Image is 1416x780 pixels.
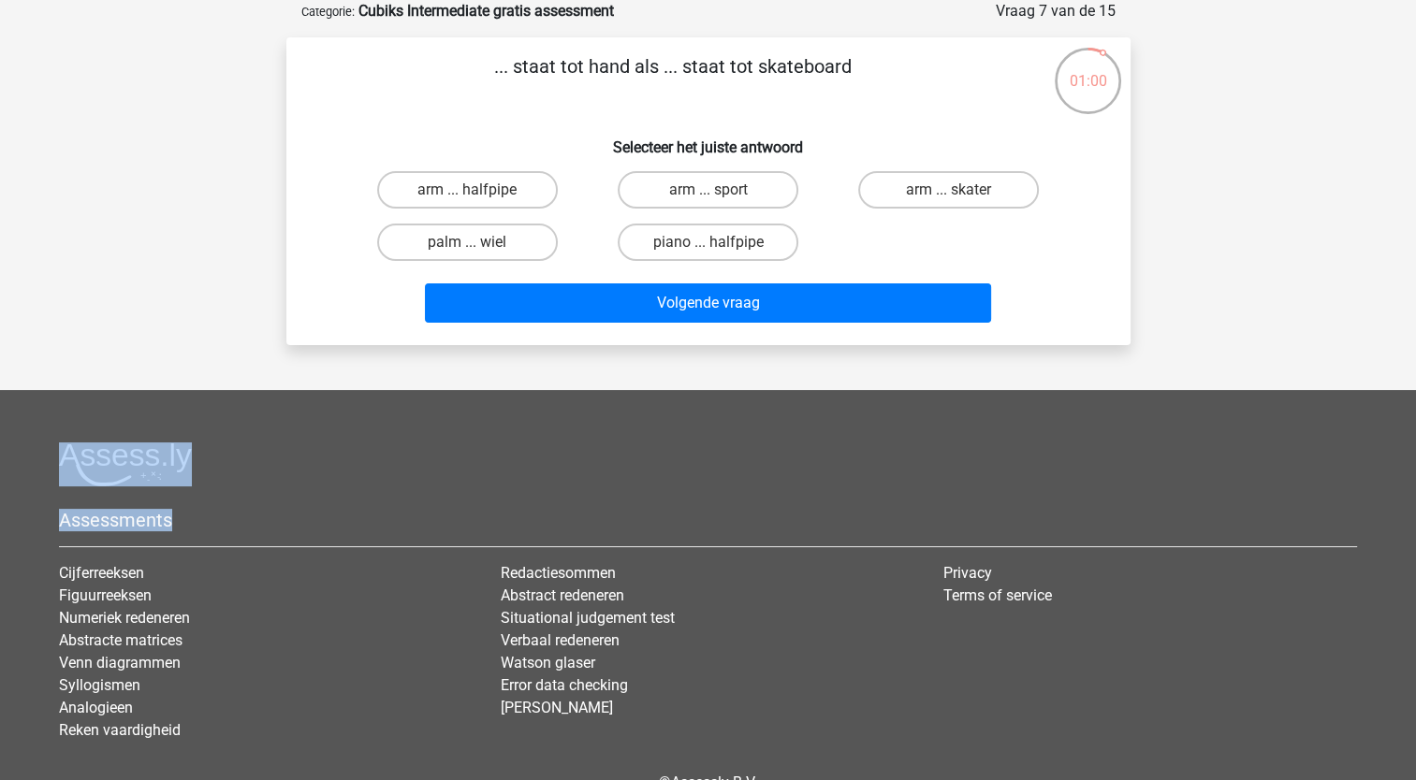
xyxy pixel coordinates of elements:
div: 01:00 [1053,46,1123,93]
a: Situational judgement test [501,609,675,627]
a: Watson glaser [501,654,595,672]
a: Abstracte matrices [59,631,182,649]
label: arm ... halfpipe [377,171,558,209]
h5: Assessments [59,509,1357,531]
a: Venn diagrammen [59,654,181,672]
label: piano ... halfpipe [618,224,798,261]
label: arm ... sport [618,171,798,209]
a: Syllogismen [59,676,140,694]
a: Figuurreeksen [59,586,152,604]
label: palm ... wiel [377,224,558,261]
a: Verbaal redeneren [501,631,620,649]
img: Assessly logo [59,442,192,486]
strong: Cubiks Intermediate gratis assessment [358,2,614,20]
a: Error data checking [501,676,628,694]
p: ... staat tot hand als ... staat tot skateboard [316,52,1030,108]
h6: Selecteer het juiste antwoord [316,123,1101,156]
a: Numeriek redeneren [59,609,190,627]
a: Terms of service [943,586,1052,604]
a: Analogieen [59,699,133,716]
a: Redactiesommen [501,564,616,582]
a: Privacy [943,564,992,582]
small: Categorie: [301,5,355,19]
button: Volgende vraag [425,283,991,323]
a: Cijferreeksen [59,564,144,582]
label: arm ... skater [858,171,1039,209]
a: [PERSON_NAME] [501,699,613,716]
a: Reken vaardigheid [59,721,181,739]
a: Abstract redeneren [501,586,624,604]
